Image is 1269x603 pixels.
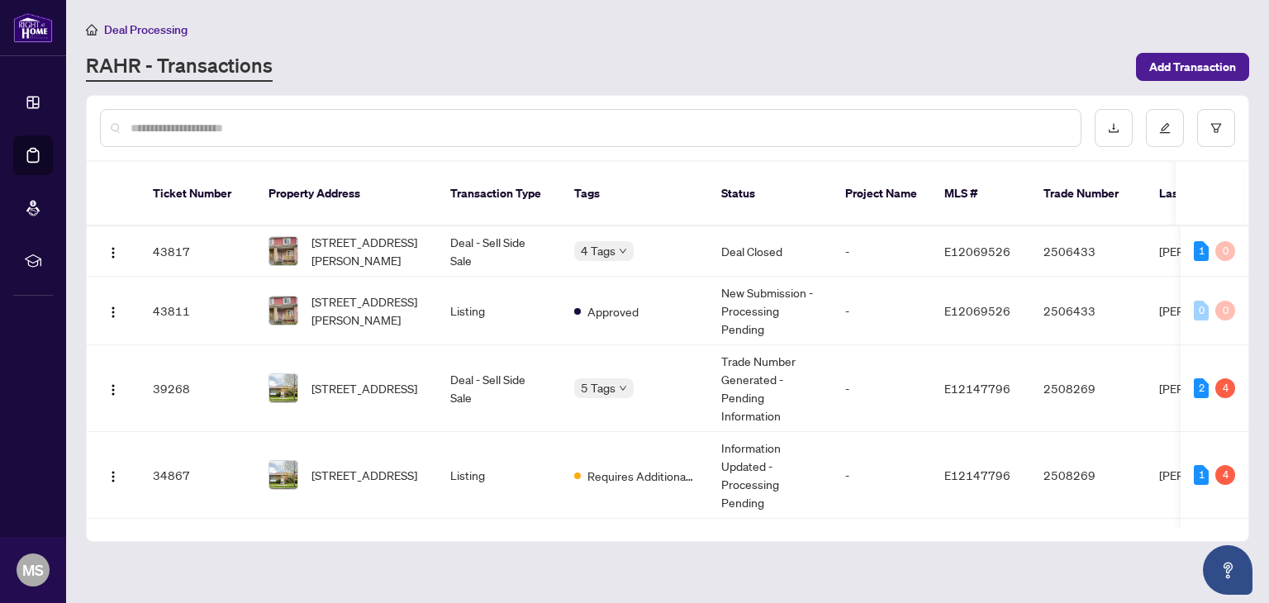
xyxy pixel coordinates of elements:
[107,383,120,396] img: Logo
[22,558,44,582] span: MS
[269,237,297,265] img: thumbnail-img
[619,384,627,392] span: down
[1136,53,1249,81] button: Add Transaction
[140,226,255,277] td: 43817
[437,277,561,345] td: Listing
[708,277,832,345] td: New Submission - Processing Pending
[269,461,297,489] img: thumbnail-img
[437,226,561,277] td: Deal - Sell Side Sale
[832,345,931,432] td: -
[1215,301,1235,320] div: 0
[1215,465,1235,485] div: 4
[832,226,931,277] td: -
[437,345,561,432] td: Deal - Sell Side Sale
[1030,162,1146,226] th: Trade Number
[13,12,53,43] img: logo
[86,52,273,82] a: RAHR - Transactions
[140,277,255,345] td: 43811
[1194,465,1209,485] div: 1
[832,432,931,519] td: -
[311,233,424,269] span: [STREET_ADDRESS][PERSON_NAME]
[437,432,561,519] td: Listing
[944,381,1010,396] span: E12147796
[269,297,297,325] img: thumbnail-img
[944,303,1010,318] span: E12069526
[311,466,417,484] span: [STREET_ADDRESS]
[1194,378,1209,398] div: 2
[107,246,120,259] img: Logo
[587,467,695,485] span: Requires Additional Docs
[931,162,1030,226] th: MLS #
[1194,301,1209,320] div: 0
[1030,345,1146,432] td: 2508269
[100,375,126,401] button: Logo
[140,432,255,519] td: 34867
[100,238,126,264] button: Logo
[311,379,417,397] span: [STREET_ADDRESS]
[1215,241,1235,261] div: 0
[581,241,615,260] span: 4 Tags
[832,277,931,345] td: -
[561,162,708,226] th: Tags
[944,244,1010,259] span: E12069526
[1149,54,1236,80] span: Add Transaction
[1197,109,1235,147] button: filter
[708,162,832,226] th: Status
[100,462,126,488] button: Logo
[708,432,832,519] td: Information Updated - Processing Pending
[832,162,931,226] th: Project Name
[437,162,561,226] th: Transaction Type
[269,374,297,402] img: thumbnail-img
[107,470,120,483] img: Logo
[581,378,615,397] span: 5 Tags
[86,24,97,36] span: home
[1030,226,1146,277] td: 2506433
[708,345,832,432] td: Trade Number Generated - Pending Information
[100,297,126,324] button: Logo
[1194,241,1209,261] div: 1
[1095,109,1133,147] button: download
[311,292,424,329] span: [STREET_ADDRESS][PERSON_NAME]
[1108,122,1119,134] span: download
[140,345,255,432] td: 39268
[587,302,639,320] span: Approved
[1030,277,1146,345] td: 2506433
[107,306,120,319] img: Logo
[619,247,627,255] span: down
[1159,122,1171,134] span: edit
[1203,545,1252,595] button: Open asap
[1146,109,1184,147] button: edit
[1210,122,1222,134] span: filter
[944,468,1010,482] span: E12147796
[255,162,437,226] th: Property Address
[708,226,832,277] td: Deal Closed
[1215,378,1235,398] div: 4
[104,22,188,37] span: Deal Processing
[1030,432,1146,519] td: 2508269
[140,162,255,226] th: Ticket Number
